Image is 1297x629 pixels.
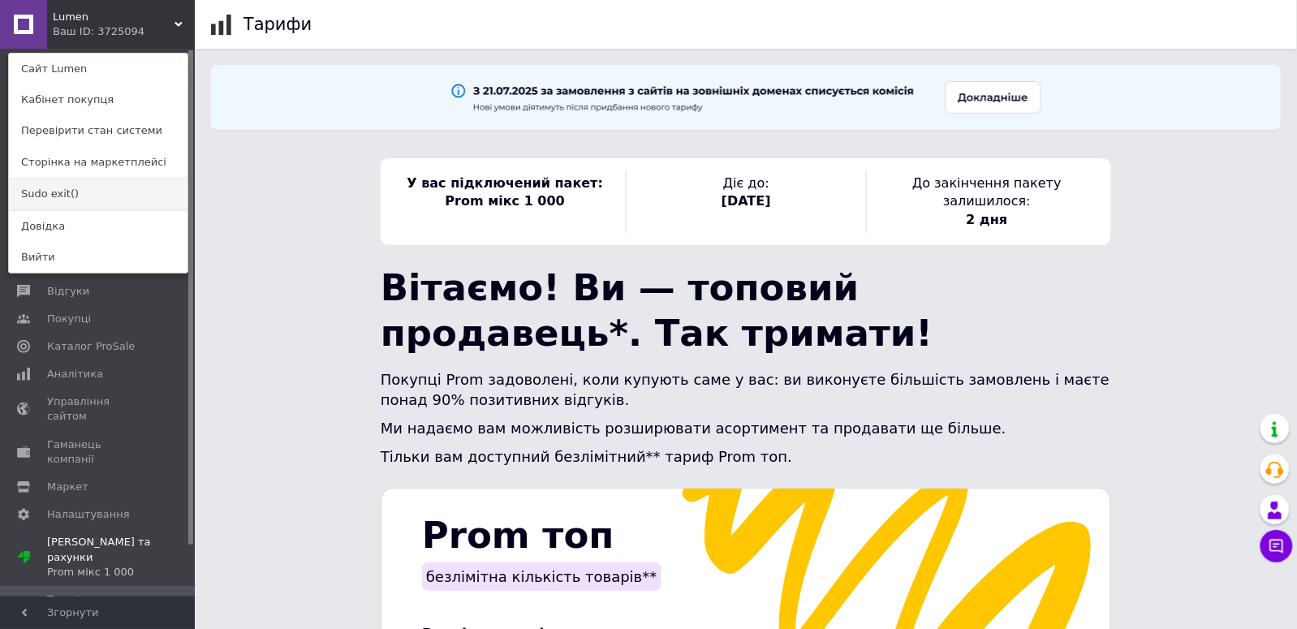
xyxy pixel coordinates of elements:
span: Покупці [47,312,91,326]
div: Prom мікс 1 000 [47,565,195,579]
span: Вітаємо! Ви — топовий продавець*. Так тримати! [381,266,933,355]
button: Чат з покупцем [1260,530,1293,562]
span: Prom мікс 1 000 [446,193,565,209]
a: Довідка [9,211,187,242]
span: Lumen [53,10,175,24]
span: [PERSON_NAME] та рахунки [47,535,195,579]
div: Ваш ID: 3725094 [53,24,121,39]
span: У вас підключений пакет: [407,175,604,191]
a: Вийти [9,242,187,273]
a: Сайт Lumen [9,54,187,84]
span: [DATE] [722,193,771,209]
span: Управління сайтом [47,394,150,424]
span: Маркет [47,480,88,494]
span: Відгуки [47,284,89,299]
span: Налаштування [47,507,130,522]
img: Нові умови для сайтів на зовнішніх доменах [434,65,1058,130]
span: Покупці Prom задоволені, коли купують саме у вас: ви виконуєте більшість замовлень і маєте понад ... [381,371,1110,408]
span: Аналітика [47,367,103,381]
h1: Тарифи [243,15,312,34]
a: Кабінет покупця [9,84,187,115]
a: Sudo exit() [9,179,187,209]
span: Тарифи [47,592,89,607]
span: Каталог ProSale [47,339,135,354]
span: 2 дня [967,212,1008,227]
a: Сторінка на маркетплейсі [9,147,187,178]
span: Prom топ [422,514,614,557]
div: Діє до: [626,170,867,233]
span: Гаманець компанії [47,437,150,467]
span: безлімітна кількість товарів** [426,568,657,585]
a: Нові умови для сайтів на зовнішніх доменах [211,65,1281,130]
span: Тільки вам доступний безлімітний** тариф Prom топ. [381,448,792,465]
span: Ми надаємо вам можливість розширювати асортимент та продавати ще більше. [381,420,1006,437]
span: До закінчення пакету залишилося: [912,175,1062,209]
a: Перевірити стан системи [9,115,187,146]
